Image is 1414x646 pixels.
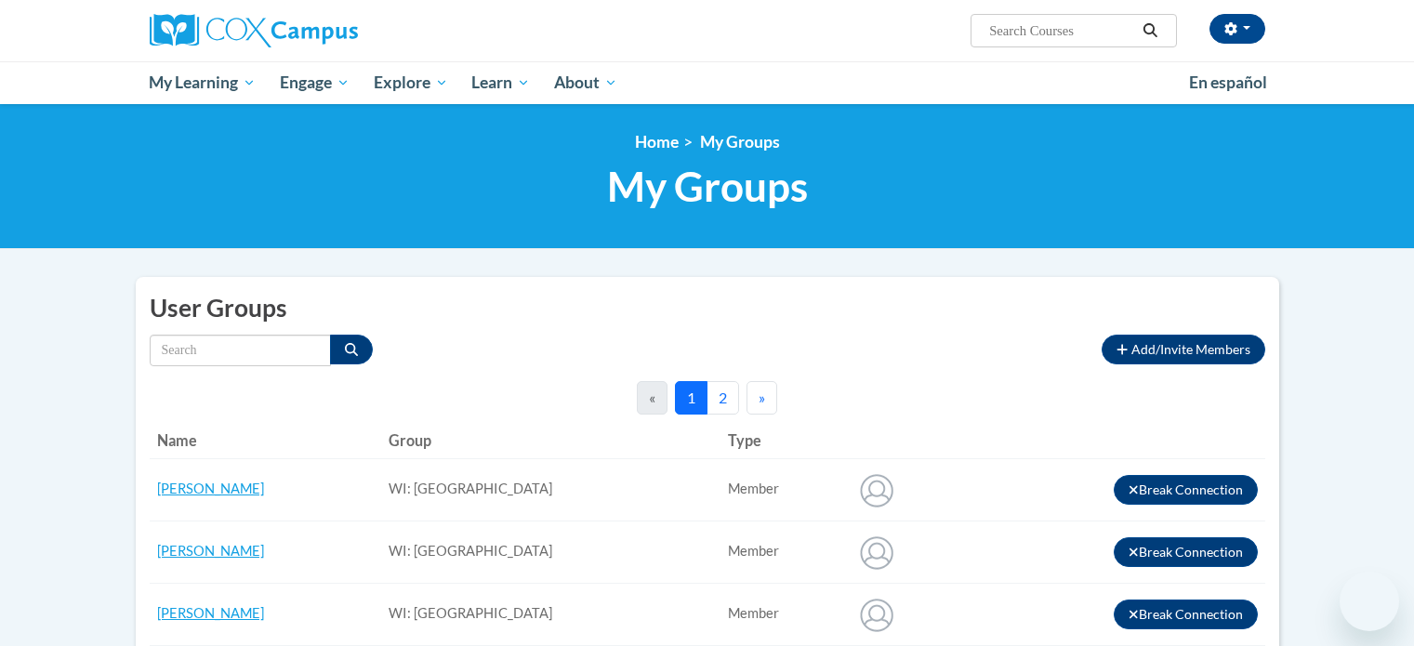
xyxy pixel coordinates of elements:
input: Search Courses [987,20,1136,42]
span: Learn [471,72,530,94]
span: My Groups [607,162,808,211]
div: Main menu [122,61,1293,104]
button: Account Settings [1209,14,1265,44]
td: WI: [GEOGRAPHIC_DATA] [381,583,720,645]
img: Abbey Skeens [853,467,900,513]
span: » [759,389,765,406]
button: Break Connection [1114,537,1258,567]
td: WI: [GEOGRAPHIC_DATA] [381,458,720,521]
th: Type [720,422,846,459]
a: Engage [268,61,362,104]
button: 2 [707,381,739,415]
a: [PERSON_NAME] [157,543,264,559]
td: Connected user for connection: WI: Prescott School District [720,458,846,521]
th: Name [150,422,381,459]
td: Connected user for connection: WI: Prescott School District [720,521,846,583]
span: My Groups [700,132,780,152]
span: About [554,72,617,94]
button: Break Connection [1114,600,1258,629]
h2: User Groups [150,291,1265,325]
a: Learn [459,61,542,104]
td: Connected user for connection: WI: Prescott School District [720,583,846,645]
button: Search [1136,20,1164,42]
button: Add/Invite Members [1102,335,1264,364]
button: Search [330,335,373,364]
input: Search by name [150,335,331,366]
button: Break Connection [1114,475,1258,505]
iframe: Button to launch messaging window [1340,572,1399,631]
a: Home [635,132,679,152]
span: Explore [374,72,448,94]
button: 1 [675,381,707,415]
a: My Learning [138,61,269,104]
span: My Learning [149,72,256,94]
span: Engage [280,72,350,94]
span: Add/Invite Members [1131,341,1250,357]
a: Explore [362,61,460,104]
span: En español [1189,73,1267,92]
a: [PERSON_NAME] [157,605,264,621]
a: About [542,61,629,104]
td: WI: [GEOGRAPHIC_DATA] [381,521,720,583]
th: Group [381,422,720,459]
img: Anastasiia Bundy [853,591,900,638]
img: Alexis Muller [853,529,900,575]
a: En español [1177,63,1279,102]
nav: Pagination Navigation [637,381,777,415]
a: [PERSON_NAME] [157,481,264,496]
button: Next [747,381,777,415]
img: Cox Campus [150,14,358,47]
